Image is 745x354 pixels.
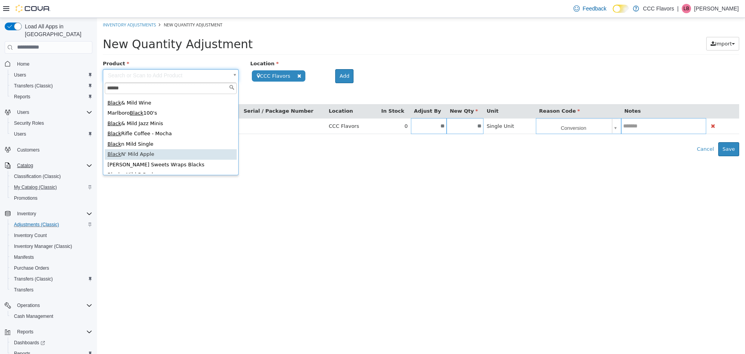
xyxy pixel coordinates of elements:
[11,242,92,251] span: Inventory Manager (Classic)
[11,92,33,101] a: Reports
[8,182,95,193] button: My Catalog (Classic)
[17,109,29,115] span: Users
[8,129,95,140] button: Users
[14,221,59,228] span: Adjustments (Classic)
[17,302,40,309] span: Operations
[11,312,56,321] a: Cash Management
[11,274,56,284] a: Transfers (Classic)
[8,311,95,322] button: Cash Management
[11,194,41,203] a: Promotions
[11,253,92,262] span: Manifests
[14,120,44,126] span: Security Roles
[11,242,75,251] a: Inventory Manager (Classic)
[11,92,92,101] span: Reports
[8,121,140,132] div: n Mild Single
[16,5,50,12] img: Cova
[11,70,29,80] a: Users
[11,183,60,192] a: My Catalog (Classic)
[613,5,629,13] input: Dark Mode
[14,145,43,155] a: Customers
[14,232,47,239] span: Inventory Count
[8,131,140,142] div: N' Mild Apple
[17,147,40,153] span: Customers
[2,107,95,118] button: Users
[17,61,29,67] span: Home
[11,81,92,91] span: Transfers (Classic)
[17,211,36,217] span: Inventory
[14,301,43,310] button: Operations
[8,142,140,152] div: [PERSON_NAME] Sweets Wraps Blacks
[10,133,24,139] span: Black
[14,94,30,100] span: Reports
[10,103,24,108] span: Black
[14,131,26,137] span: Users
[583,5,606,12] span: Feedback
[14,276,53,282] span: Transfers (Classic)
[14,254,34,260] span: Manifests
[10,113,24,119] span: Black
[11,129,92,139] span: Users
[14,59,33,69] a: Home
[10,123,24,129] span: Black
[11,338,48,347] a: Dashboards
[8,241,95,252] button: Inventory Manager (Classic)
[11,172,92,181] span: Classification (Classic)
[8,337,95,348] a: Dashboards
[14,243,72,249] span: Inventory Manager (Classic)
[14,72,26,78] span: Users
[33,92,46,98] span: Black
[8,91,95,102] button: Reports
[8,252,95,263] button: Manifests
[2,208,95,219] button: Inventory
[14,145,92,155] span: Customers
[11,194,92,203] span: Promotions
[11,119,92,128] span: Security Roles
[14,108,32,117] button: Users
[11,220,62,229] a: Adjustments (Classic)
[8,193,95,204] button: Promotions
[14,287,33,293] span: Transfers
[14,173,61,180] span: Classification (Classic)
[8,171,95,182] button: Classification (Classic)
[643,4,674,13] p: CCC Flavors
[8,284,95,295] button: Transfers
[11,70,92,80] span: Users
[8,219,95,230] button: Adjustments (Classic)
[694,4,739,13] p: [PERSON_NAME]
[8,80,140,91] div: & Mild Wine
[14,195,38,201] span: Promotions
[11,129,29,139] a: Users
[2,144,95,155] button: Customers
[14,313,53,319] span: Cash Management
[14,265,49,271] span: Purchase Orders
[11,274,92,284] span: Transfers (Classic)
[14,108,92,117] span: Users
[11,338,92,347] span: Dashboards
[11,285,36,295] a: Transfers
[14,161,36,170] button: Catalog
[22,23,92,38] span: Load All Apps in [GEOGRAPHIC_DATA]
[11,263,92,273] span: Purchase Orders
[11,263,52,273] a: Purchase Orders
[11,312,92,321] span: Cash Management
[2,58,95,70] button: Home
[14,209,92,218] span: Inventory
[8,101,140,111] div: & Mild Jazz Minis
[10,82,24,88] span: Black
[8,80,95,91] button: Transfers (Classic)
[14,327,92,337] span: Reports
[10,154,24,160] span: Black
[11,231,50,240] a: Inventory Count
[2,326,95,337] button: Reports
[11,231,92,240] span: Inventory Count
[8,274,95,284] button: Transfers (Classic)
[11,183,92,192] span: My Catalog (Classic)
[14,327,36,337] button: Reports
[2,300,95,311] button: Operations
[8,111,140,121] div: Rifle Coffee - Mocha
[17,162,33,169] span: Catalog
[682,4,691,13] div: Liz Butticci
[677,4,679,13] p: |
[14,301,92,310] span: Operations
